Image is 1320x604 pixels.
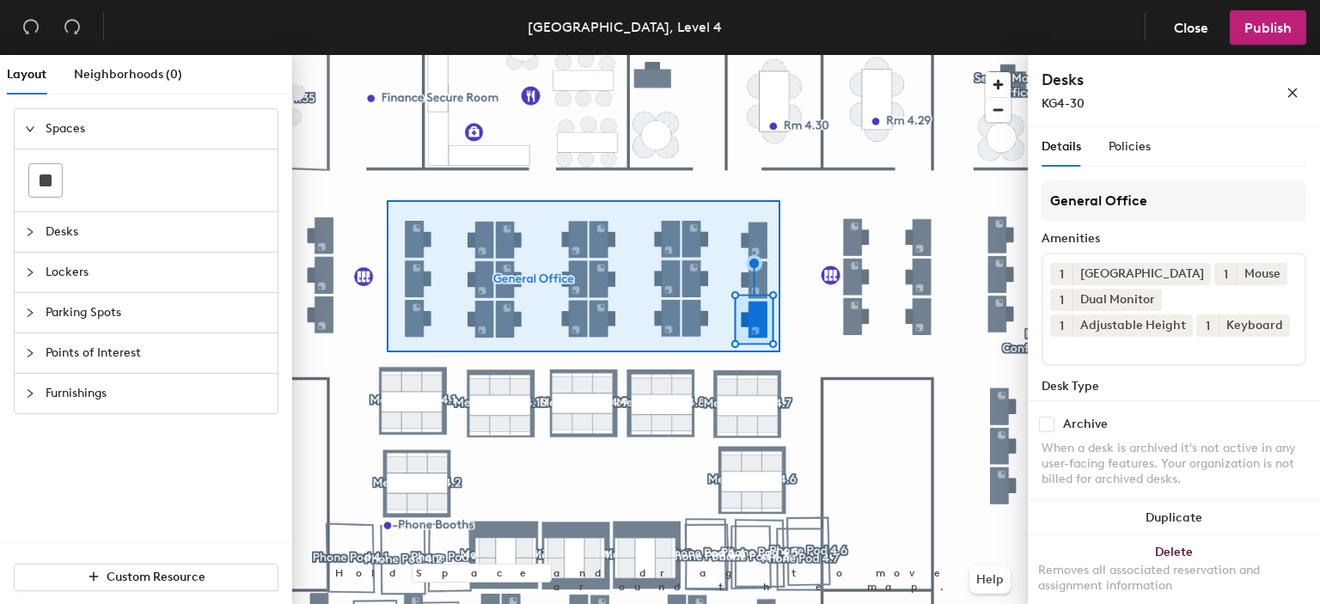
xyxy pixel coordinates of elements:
[1230,10,1306,45] button: Publish
[55,10,89,45] button: Redo (⌘ + ⇧ + Z)
[1244,20,1292,36] span: Publish
[7,67,46,82] span: Layout
[46,293,267,333] span: Parking Spots
[25,227,35,237] span: collapsed
[1174,20,1208,36] span: Close
[46,253,267,292] span: Lockers
[1072,289,1162,311] div: Dual Monitor
[1214,263,1237,285] button: 1
[1042,139,1081,154] span: Details
[74,67,182,82] span: Neighborhoods (0)
[1072,314,1193,337] div: Adjustable Height
[1237,263,1287,285] div: Mouse
[1028,501,1320,535] button: Duplicate
[969,566,1011,594] button: Help
[1206,317,1210,335] span: 1
[1063,418,1108,431] div: Archive
[25,267,35,278] span: collapsed
[1042,69,1231,91] h4: Desks
[528,16,722,38] div: [GEOGRAPHIC_DATA], Level 4
[1042,232,1306,246] div: Amenities
[25,348,35,358] span: collapsed
[22,18,40,35] span: undo
[14,10,48,45] button: Undo (⌘ + Z)
[1042,380,1306,394] div: Desk Type
[1042,441,1306,487] div: When a desk is archived it's not active in any user-facing features. Your organization is not bil...
[25,124,35,134] span: expanded
[1219,314,1290,337] div: Keyboard
[1050,263,1072,285] button: 1
[1042,96,1085,111] span: KG4-30
[1050,289,1072,311] button: 1
[1072,263,1211,285] div: [GEOGRAPHIC_DATA]
[14,564,278,591] button: Custom Resource
[1038,563,1310,594] div: Removes all associated reservation and assignment information
[1224,265,1228,284] span: 1
[46,374,267,413] span: Furnishings
[1286,87,1299,99] span: close
[46,333,267,373] span: Points of Interest
[25,308,35,318] span: collapsed
[1060,291,1064,309] span: 1
[1060,317,1064,335] span: 1
[1159,10,1223,45] button: Close
[46,109,267,149] span: Spaces
[25,388,35,399] span: collapsed
[46,212,267,252] span: Desks
[1060,265,1064,284] span: 1
[1050,314,1072,337] button: 1
[1109,139,1151,154] span: Policies
[107,570,205,584] span: Custom Resource
[1196,314,1219,337] button: 1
